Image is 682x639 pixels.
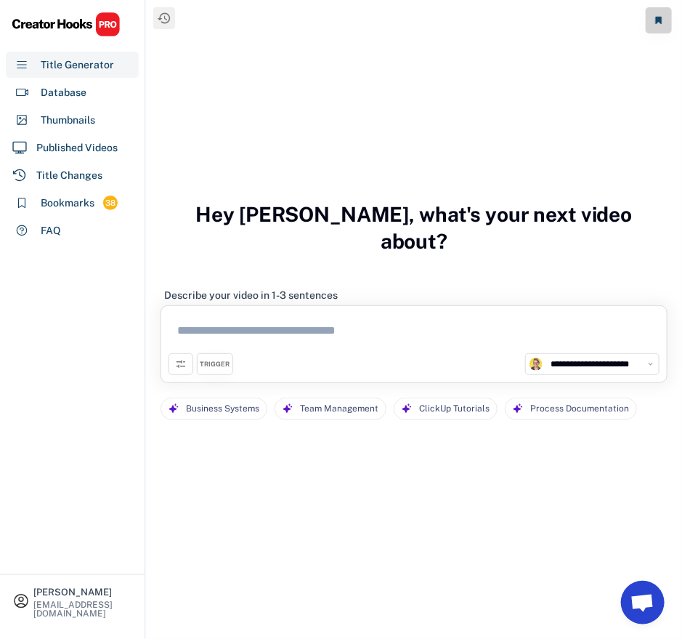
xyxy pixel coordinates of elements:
div: Title Changes [36,168,102,183]
div: Published Videos [36,140,118,156]
div: 38 [103,197,118,209]
img: channels4_profile.jpg [529,358,543,371]
div: ClickUp Tutorials [419,398,490,419]
div: Database [41,85,86,100]
div: Process Documentation [530,398,629,419]
div: Bookmarks [41,196,94,211]
div: [EMAIL_ADDRESS][DOMAIN_NAME] [33,600,132,618]
div: Title Generator [41,57,114,73]
div: Thumbnails [41,113,95,128]
div: FAQ [41,223,61,238]
a: Open chat [621,581,665,624]
div: Business Systems [186,398,259,419]
h3: Hey [PERSON_NAME], what's your next video about? [161,187,667,269]
img: CHPRO%20Logo.svg [12,12,121,37]
div: [PERSON_NAME] [33,587,132,597]
div: Team Management [300,398,378,419]
div: TRIGGER [200,360,230,369]
div: Describe your video in 1-3 sentences [164,289,338,302]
